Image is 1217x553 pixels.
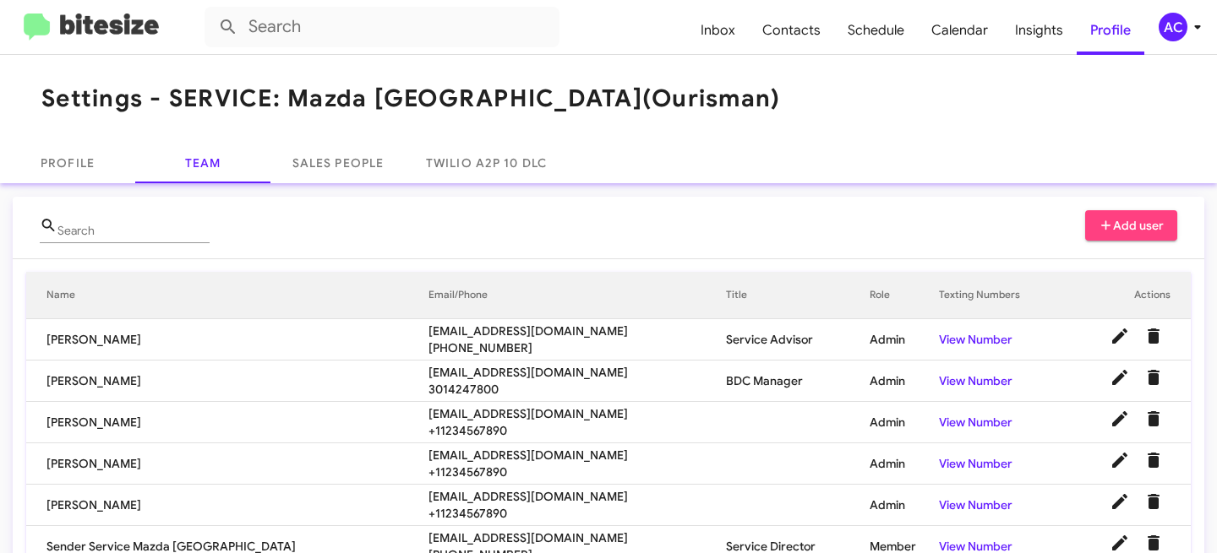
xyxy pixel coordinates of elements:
[1144,13,1198,41] button: AC
[726,272,870,319] th: Title
[205,7,559,47] input: Search
[428,447,726,464] span: [EMAIL_ADDRESS][DOMAIN_NAME]
[428,339,726,356] span: [PHONE_NUMBER]
[1085,210,1178,241] button: Add user
[1137,361,1171,394] button: Delete User
[41,85,780,112] h1: Settings - SERVICE: Mazda [GEOGRAPHIC_DATA]
[939,456,1012,471] a: View Number
[428,323,726,339] span: [EMAIL_ADDRESS][DOMAIN_NAME]
[428,364,726,381] span: [EMAIL_ADDRESS][DOMAIN_NAME]
[870,272,939,319] th: Role
[749,6,834,55] a: Contacts
[406,143,567,183] a: Twilio A2P 10 DLC
[1060,272,1191,319] th: Actions
[834,6,918,55] a: Schedule
[726,361,870,402] td: BDC Manager
[57,225,210,238] input: Name or Email
[428,505,726,522] span: +11234567890
[726,319,870,361] td: Service Advisor
[1137,402,1171,436] button: Delete User
[939,373,1012,388] a: View Number
[428,422,726,439] span: +11234567890
[1077,6,1144,55] a: Profile
[26,402,428,443] td: [PERSON_NAME]
[939,415,1012,430] a: View Number
[26,443,428,485] td: [PERSON_NAME]
[1099,210,1165,241] span: Add user
[428,405,726,422] span: [EMAIL_ADDRESS][DOMAIN_NAME]
[642,84,781,113] span: (Ourisman)
[428,272,726,319] th: Email/Phone
[428,381,726,398] span: 3014247800
[870,361,939,402] td: Admin
[1137,485,1171,518] button: Delete User
[428,488,726,505] span: [EMAIL_ADDRESS][DOMAIN_NAME]
[26,485,428,526] td: [PERSON_NAME]
[870,485,939,526] td: Admin
[1001,6,1077,55] a: Insights
[428,464,726,480] span: +11234567890
[870,443,939,485] td: Admin
[26,319,428,361] td: [PERSON_NAME]
[270,143,406,183] a: Sales People
[1159,13,1187,41] div: AC
[428,529,726,546] span: [EMAIL_ADDRESS][DOMAIN_NAME]
[26,272,428,319] th: Name
[687,6,749,55] a: Inbox
[939,272,1060,319] th: Texting Numbers
[918,6,1001,55] a: Calendar
[870,402,939,443] td: Admin
[939,497,1012,512] a: View Number
[1137,319,1171,353] button: Delete User
[939,332,1012,347] a: View Number
[1137,443,1171,477] button: Delete User
[870,319,939,361] td: Admin
[26,361,428,402] td: [PERSON_NAME]
[135,143,270,183] a: Team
